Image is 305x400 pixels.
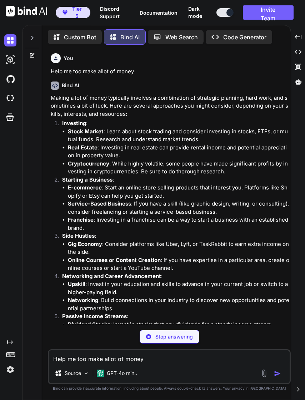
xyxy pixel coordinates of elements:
img: githubDark [4,73,16,85]
button: Discord Support [90,5,129,20]
strong: Starting a Business [62,176,112,183]
p: Making a lot of money typically involves a combination of strategic planning, hard work, and some... [51,94,289,118]
p: Bind can provide inaccurate information, including about people. Always double-check its answers.... [48,386,291,391]
p: GPT-4o min.. [107,370,137,377]
li: : Investing in real estate can provide rental income and potential appreciation in property value. [68,144,289,160]
button: premiumTier 5 [56,7,90,18]
button: Documentation [140,9,177,16]
span: Discord Support [100,6,120,19]
li: : Start an online store selling products that interest you. Platforms like Shopify or Etsy can he... [68,184,289,200]
strong: Stock Market [68,128,104,135]
strong: Investing [62,120,86,127]
span: Tier 5 [70,5,84,20]
li: : Consider platforms like Uber, Lyft, or TaskRabbit to earn extra income on the side. [68,240,289,256]
strong: Networking and Career Advancement [62,273,161,280]
span: Documentation [140,10,177,16]
li: : Learn about stock trading and consider investing in stocks, ETFs, or mutual funds. Research and... [68,128,289,144]
img: icon [274,370,281,377]
strong: Upskill [68,281,85,287]
strong: Franchise [68,216,94,223]
strong: Online Courses or Content Creation [68,257,161,263]
p: : [62,272,289,281]
strong: Networking [68,297,98,303]
strong: Side Hustles [62,232,95,239]
img: darkChat [4,34,16,46]
li: : Invest in stocks that pay dividends for a steady income stream. [68,321,289,329]
strong: Real Estate [68,144,97,151]
strong: Cryptocurrency [68,160,109,167]
p: Stop answering [155,333,193,340]
strong: Service-Based Business [68,200,131,207]
li: : Build connections in your industry to discover new opportunities and potential partnerships. [68,296,289,312]
img: darkAi-studio [4,54,16,66]
img: Pick Models [83,370,89,376]
p: : [62,312,289,321]
img: settings [4,364,16,376]
img: premium [62,10,67,15]
strong: Gig Economy [68,241,102,247]
p: Custom Bot [64,33,96,41]
p: : [62,232,289,240]
strong: Passive Income Streams [62,313,127,320]
li: : If you have a skill (like graphic design, writing, or consulting), consider freelancing or star... [68,200,289,216]
p: Code Generator [223,33,266,41]
p: Source [65,370,81,377]
h6: Bind AI [62,82,79,89]
button: Invite Team [243,5,294,20]
p: Bind AI [120,33,140,41]
img: Bind AI [6,6,47,16]
img: GPT-4o mini [97,370,104,377]
img: cloudideIcon [4,92,16,104]
li: : If you have expertise in a particular area, create online courses or start a YouTube channel. [68,256,289,272]
li: : Investing in a franchise can be a way to start a business with an established brand. [68,216,289,232]
p: : [62,119,289,128]
img: attachment [260,369,268,377]
h6: You [64,55,73,62]
p: Help me too make allot of money [51,68,289,76]
strong: Dividend Stocks [68,321,110,328]
p: Web Search [165,33,198,41]
li: : Invest in your education and skills to advance in your current job or switch to a higher-paying... [68,280,289,296]
p: : [62,176,289,184]
li: : While highly volatile, some people have made significant profits by investing in cryptocurrenci... [68,160,289,176]
span: Dark mode [188,5,214,20]
strong: E-commerce [68,184,102,191]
